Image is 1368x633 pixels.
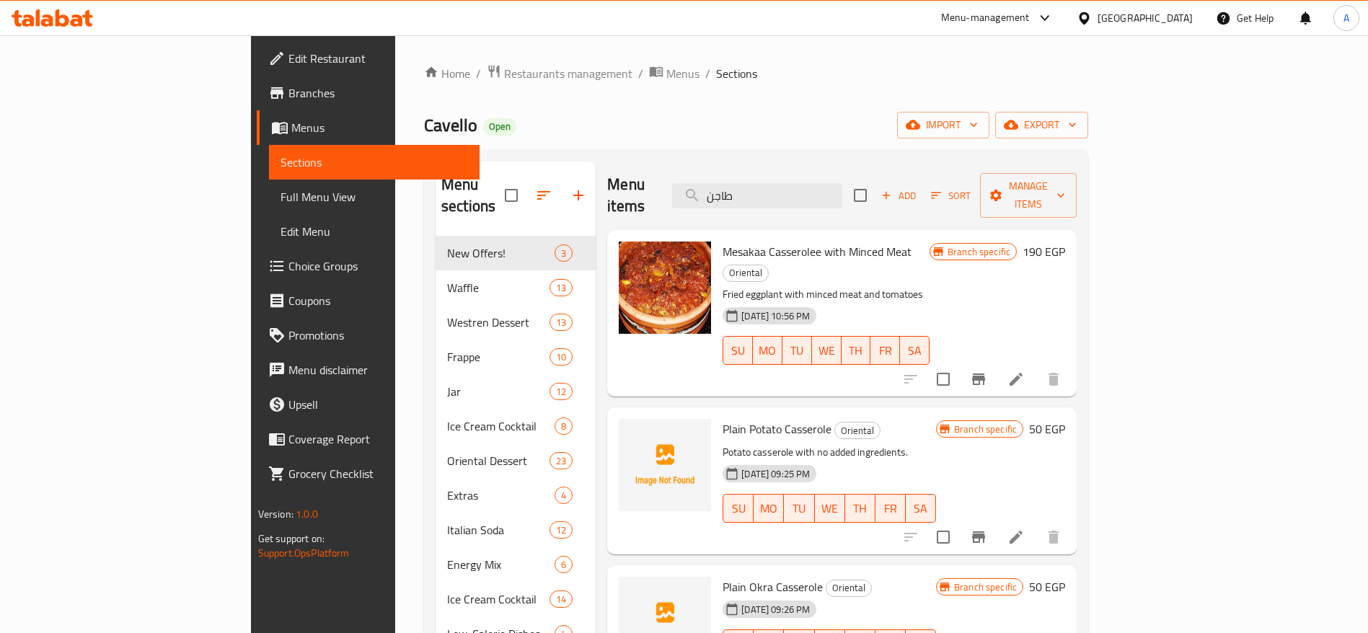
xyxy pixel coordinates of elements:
a: Full Menu View [269,180,480,214]
span: Ice Cream Cocktail [447,417,555,435]
span: [DATE] 09:26 PM [736,603,816,616]
span: Energy Mix [447,556,555,573]
span: 1.0.0 [296,505,318,523]
button: delete [1036,362,1071,397]
div: items [550,279,573,296]
div: Ice Cream Cocktail14 [436,582,596,616]
span: MO [759,498,778,519]
span: Upsell [288,396,468,413]
span: Oriental [826,580,871,596]
span: [DATE] 10:56 PM [736,309,816,323]
span: SU [729,498,748,519]
button: MO [754,494,784,523]
span: Promotions [288,327,468,344]
button: Add [875,185,922,207]
span: Jar [447,383,550,400]
button: TH [845,494,875,523]
div: Oriental [826,580,872,597]
span: Coupons [288,292,468,309]
span: Grocery Checklist [288,465,468,482]
div: Energy Mix6 [436,547,596,582]
span: TH [847,340,865,361]
button: WE [815,494,845,523]
p: Potato casserole with no added ingredients. [723,443,936,461]
p: Fried eggplant with minced meat and tomatoes [723,285,930,304]
a: Coverage Report [257,422,480,456]
span: 8 [555,420,572,433]
span: Choice Groups [288,257,468,275]
span: Version: [258,505,294,523]
span: Menus [291,119,468,136]
div: Jar12 [436,374,596,409]
button: import [897,112,989,138]
span: MO [759,340,777,361]
span: TH [851,498,870,519]
span: Sections [281,154,468,171]
nav: breadcrumb [424,64,1088,83]
button: Sort [927,185,974,207]
a: Grocery Checklist [257,456,480,491]
span: Restaurants management [504,65,632,82]
span: 6 [555,558,572,572]
div: items [555,556,573,573]
div: Menu-management [941,9,1030,27]
div: Ice Cream Cocktail [447,590,550,608]
span: Oriental [723,265,768,281]
span: Westren Dessert [447,314,550,331]
div: New Offers! [447,244,555,262]
span: import [909,116,978,134]
div: Oriental Dessert [447,452,550,469]
a: Sections [269,145,480,180]
li: / [705,65,710,82]
span: SU [729,340,747,361]
span: Select all sections [496,180,526,211]
div: Frappe10 [436,340,596,374]
div: items [550,452,573,469]
input: search [672,183,842,208]
span: Waffle [447,279,550,296]
span: Add item [875,185,922,207]
span: WE [818,340,836,361]
li: / [638,65,643,82]
span: 10 [550,350,572,364]
a: Edit menu item [1007,371,1025,388]
span: Extras [447,487,555,504]
span: Edit Restaurant [288,50,468,67]
h6: 50 EGP [1029,419,1065,439]
button: Branch-specific-item [961,362,996,397]
a: Menus [257,110,480,145]
span: Menus [666,65,700,82]
span: [DATE] 09:25 PM [736,467,816,481]
button: SU [723,336,753,365]
span: Frappe [447,348,550,366]
span: Sort sections [526,178,561,213]
a: Choice Groups [257,249,480,283]
div: items [555,487,573,504]
span: Branch specific [942,245,1016,259]
span: Get support on: [258,529,325,548]
button: SA [900,336,930,365]
h2: Menu items [607,174,655,217]
a: Branches [257,76,480,110]
span: Branches [288,84,468,102]
div: Italian Soda12 [436,513,596,547]
a: Coupons [257,283,480,318]
span: Plain Potato Casserole [723,418,831,440]
span: TU [788,340,806,361]
a: Promotions [257,318,480,353]
div: items [555,417,573,435]
button: TU [782,336,812,365]
a: Menu disclaimer [257,353,480,387]
span: SA [906,340,924,361]
button: export [995,112,1088,138]
span: Menu disclaimer [288,361,468,379]
span: Sort items [922,185,980,207]
div: [GEOGRAPHIC_DATA] [1098,10,1193,26]
button: Branch-specific-item [961,520,996,554]
span: 14 [550,593,572,606]
span: 13 [550,316,572,329]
